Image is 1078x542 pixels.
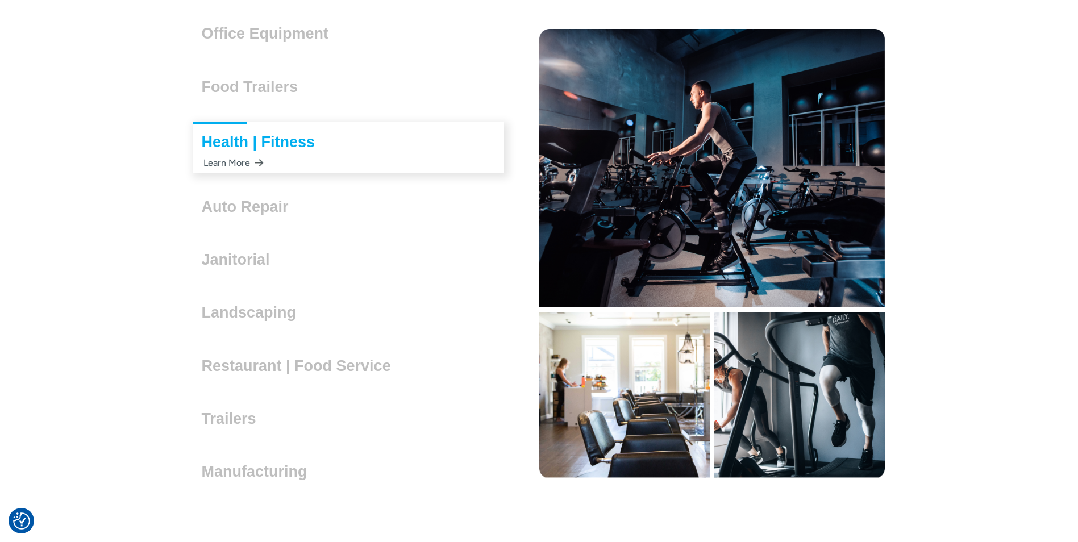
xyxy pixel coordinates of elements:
h3: Janitorial [202,251,279,268]
button: Consent Preferences [13,512,30,530]
h3: Office Equipment [202,25,338,42]
h3: Trailers [202,410,265,427]
div: Learn More [202,152,264,174]
h3: Food Trailers [202,78,307,95]
h3: Auto Repair [202,198,298,215]
h3: Manufacturing [202,463,317,480]
img: Revisit consent button [13,512,30,530]
h3: Health | Fitness [202,134,324,151]
h3: Restaurant | Food Service [202,357,400,374]
h3: Landscaping [202,304,306,321]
